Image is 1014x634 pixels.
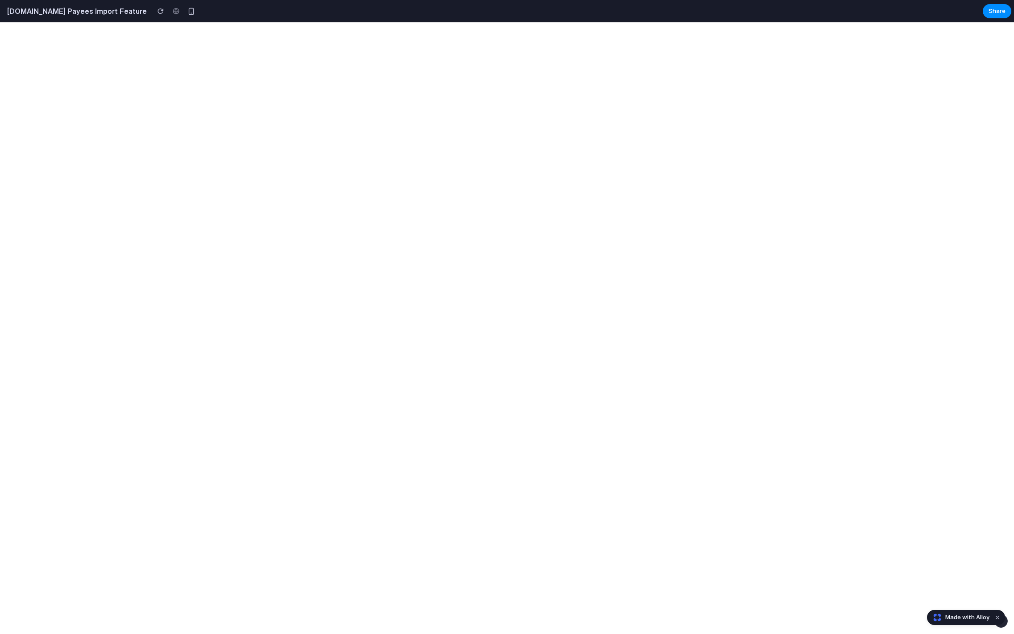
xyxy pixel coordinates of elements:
[927,613,990,622] a: Made with Alloy
[945,613,989,622] span: Made with Alloy
[992,612,1003,623] button: Dismiss watermark
[989,7,1006,16] span: Share
[4,6,147,17] h2: [DOMAIN_NAME] Payees Import Feature
[983,4,1011,18] button: Share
